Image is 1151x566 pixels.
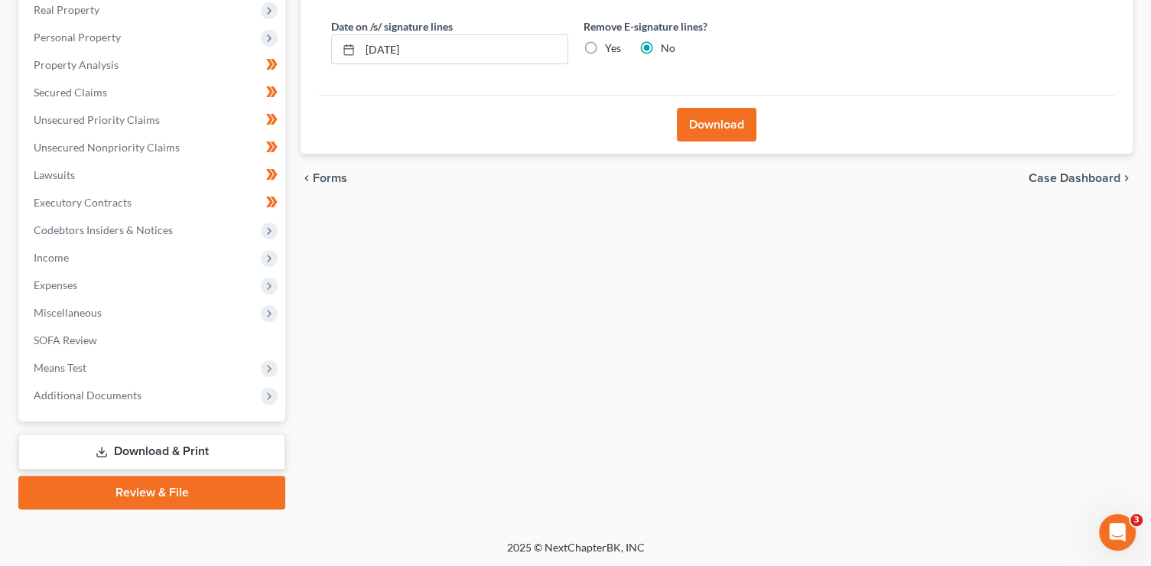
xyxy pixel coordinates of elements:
[301,172,368,184] button: chevron_left Forms
[34,31,121,44] span: Personal Property
[331,18,453,34] label: Date on /s/ signature lines
[34,223,173,236] span: Codebtors Insiders & Notices
[661,41,675,56] label: No
[1099,514,1136,551] iframe: Intercom live chat
[34,113,160,126] span: Unsecured Priority Claims
[1029,172,1120,184] span: Case Dashboard
[1029,172,1133,184] a: Case Dashboard chevron_right
[34,3,99,16] span: Real Property
[34,86,107,99] span: Secured Claims
[21,134,285,161] a: Unsecured Nonpriority Claims
[21,161,285,189] a: Lawsuits
[1130,514,1143,526] span: 3
[21,327,285,354] a: SOFA Review
[34,333,97,346] span: SOFA Review
[21,79,285,106] a: Secured Claims
[21,51,285,79] a: Property Analysis
[605,41,621,56] label: Yes
[360,35,567,64] input: MM/DD/YYYY
[584,18,821,34] label: Remove E-signature lines?
[34,278,77,291] span: Expenses
[34,58,119,71] span: Property Analysis
[301,172,313,184] i: chevron_left
[18,476,285,509] a: Review & File
[1120,172,1133,184] i: chevron_right
[34,196,132,209] span: Executory Contracts
[34,306,102,319] span: Miscellaneous
[313,172,347,184] span: Forms
[34,251,69,264] span: Income
[34,168,75,181] span: Lawsuits
[34,389,141,402] span: Additional Documents
[21,189,285,216] a: Executory Contracts
[21,106,285,134] a: Unsecured Priority Claims
[677,108,756,141] button: Download
[34,141,180,154] span: Unsecured Nonpriority Claims
[18,434,285,470] a: Download & Print
[34,361,86,374] span: Means Test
